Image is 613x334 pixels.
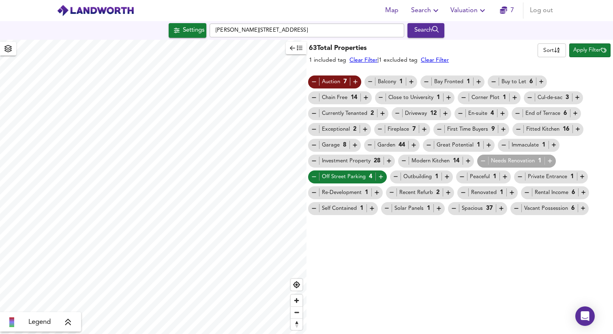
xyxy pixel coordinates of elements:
span: Valuation [450,5,487,16]
div: 1 included tag | 1 excluded tag [309,56,449,64]
div: Settings [183,25,204,36]
button: Find my location [291,279,302,291]
button: Reset bearing to north [291,318,302,330]
div: Search [409,25,442,36]
a: 7 [500,5,514,16]
span: Legend [28,317,51,327]
div: Open Intercom Messenger [575,306,595,326]
button: Zoom out [291,306,302,318]
img: logo [57,4,134,17]
input: Enter a location... [210,24,404,37]
div: Click to configure Search Settings [169,23,206,38]
a: Clear Filter [421,57,449,63]
button: Search [407,23,444,38]
button: Map [379,2,405,19]
button: Valuation [447,2,491,19]
button: Zoom in [291,295,302,306]
button: Settings [169,23,206,38]
button: Apply Filter [569,43,611,57]
span: Apply Filter [573,46,607,55]
span: Log out [530,5,553,16]
div: Run Your Search [407,23,444,38]
a: Clear Filter [349,57,377,63]
button: 7 [494,2,520,19]
span: Map [382,5,401,16]
span: Zoom out [291,307,302,318]
div: Sort [538,43,566,57]
button: Log out [527,2,556,19]
button: Search [408,2,444,19]
h3: 63 Total Properties [309,44,449,53]
span: Search [411,5,441,16]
